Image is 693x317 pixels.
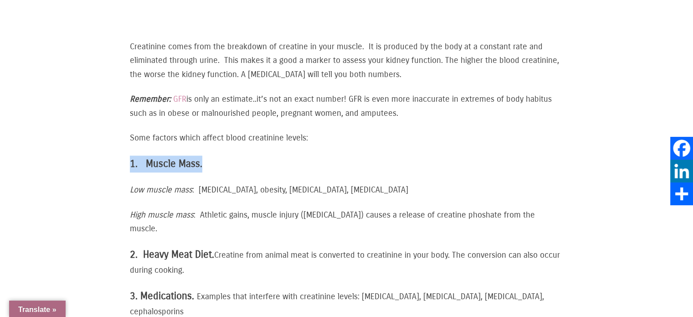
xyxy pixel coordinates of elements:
[670,160,693,182] a: LinkedIn
[130,290,194,302] strong: 3. Medications.
[130,210,194,220] em: High muscle mass
[18,306,56,313] span: Translate »
[130,158,202,170] strong: 1. Muscle Mass.
[130,246,563,277] p: Creatine from animal meat is converted to creatinine in your body. The conversion can also occur ...
[130,249,214,260] big: 2. Heavy Meat Diet.
[130,183,563,197] p: : [MEDICAL_DATA], obesity, [MEDICAL_DATA], [MEDICAL_DATA]
[130,94,171,104] em: Remember:
[130,185,192,195] em: Low muscle mass
[130,208,563,236] p: : Athletic gains, muscle injury ([MEDICAL_DATA]) causes a release of creatine phoshate from the m...
[130,131,563,145] p: Some factors which affect blood creatinine levels:
[130,92,563,120] p: is only an estimate..it’s not an exact number! GFR is even more inaccurate in extremes of body ha...
[173,94,186,104] a: GFR
[670,137,693,160] a: Facebook
[130,40,563,82] p: Creatinine comes from the breakdown of creatine in your muscle. It is produced by the body at a c...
